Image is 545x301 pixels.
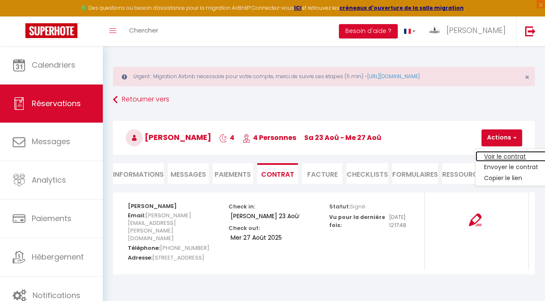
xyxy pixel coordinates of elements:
[33,290,80,301] span: Notifications
[113,163,164,184] li: Informations
[392,163,438,184] li: FORMULAIRES
[152,252,204,264] span: [STREET_ADDRESS]
[525,26,536,36] img: logout
[113,92,535,107] a: Retourner vers
[482,129,522,146] button: Actions
[367,73,420,80] a: [URL][DOMAIN_NAME]
[128,209,191,244] span: [PERSON_NAME][EMAIL_ADDRESS][PERSON_NAME][DOMAIN_NAME]
[347,163,388,184] li: CHECKLISTS
[329,213,389,230] p: Vu pour la dernière fois:
[228,201,255,211] p: Check in:
[228,222,260,232] p: Check out:
[32,252,84,262] span: Hébergement
[469,213,482,226] img: signing-contract
[32,136,70,147] span: Messages
[32,213,72,224] span: Paiements
[442,163,486,184] li: Ressources
[446,25,506,36] span: [PERSON_NAME]
[7,3,32,29] button: Ouvrir le widget de chat LiveChat
[242,133,296,142] span: 4 Personnes
[525,72,529,82] span: ×
[304,133,381,142] span: sa 23 Aoû - me 27 Aoû
[213,163,253,184] li: Paiements
[329,201,366,211] p: Statut:
[428,24,441,37] img: ...
[128,202,177,210] strong: [PERSON_NAME]
[128,244,160,252] strong: Téléphone:
[389,213,419,230] p: [DATE] 12:17:48
[294,4,302,11] a: ICI
[128,254,152,262] strong: Adresse:
[257,163,298,184] li: Contrat
[128,211,146,219] strong: Email:
[422,16,516,46] a: ... [PERSON_NAME]
[160,242,209,254] span: [PHONE_NUMBER]
[339,24,398,38] button: Besoin d'aide ?
[302,163,343,184] li: Facture
[25,23,77,38] img: Super Booking
[32,175,66,185] span: Analytics
[339,4,464,11] a: créneaux d'ouverture de la salle migration
[129,26,158,35] span: Chercher
[350,202,366,211] span: Signé
[219,133,234,142] span: 4
[32,60,75,70] span: Calendriers
[123,16,165,46] a: Chercher
[126,132,211,142] span: [PERSON_NAME]
[32,98,81,109] span: Réservations
[113,67,535,86] div: Urgent : Migration Airbnb nécessaire pour votre compte, merci de suivre ces étapes (5 min) -
[525,74,529,81] button: Close
[171,170,206,179] span: Messages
